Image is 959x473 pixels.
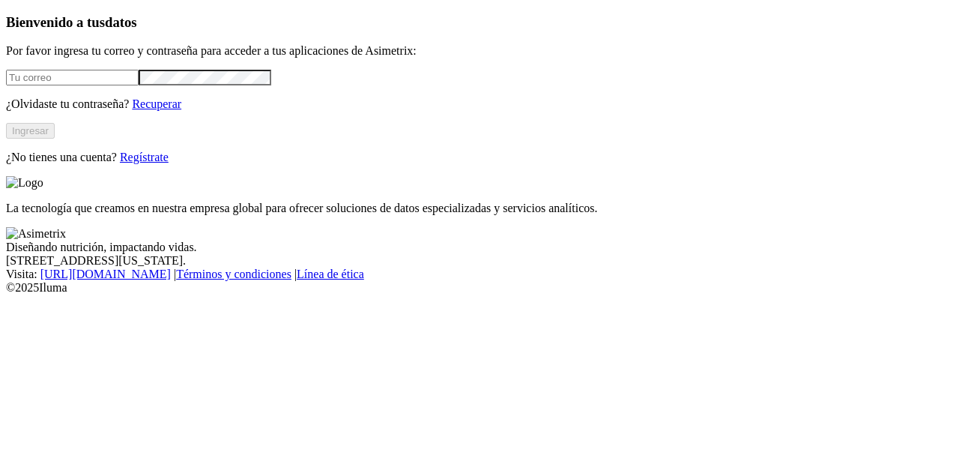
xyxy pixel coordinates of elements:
[120,151,169,163] a: Regístrate
[6,123,55,139] button: Ingresar
[176,268,291,280] a: Términos y condiciones
[6,202,953,215] p: La tecnología que creamos en nuestra empresa global para ofrecer soluciones de datos especializad...
[6,176,43,190] img: Logo
[40,268,171,280] a: [URL][DOMAIN_NAME]
[6,241,953,254] div: Diseñando nutrición, impactando vidas.
[297,268,364,280] a: Línea de ética
[6,268,953,281] div: Visita : | |
[6,44,953,58] p: Por favor ingresa tu correo y contraseña para acceder a tus aplicaciones de Asimetrix:
[6,254,953,268] div: [STREET_ADDRESS][US_STATE].
[6,70,139,85] input: Tu correo
[6,14,953,31] h3: Bienvenido a tus
[132,97,181,110] a: Recuperar
[6,97,953,111] p: ¿Olvidaste tu contraseña?
[105,14,137,30] span: datos
[6,151,953,164] p: ¿No tienes una cuenta?
[6,281,953,295] div: © 2025 Iluma
[6,227,66,241] img: Asimetrix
